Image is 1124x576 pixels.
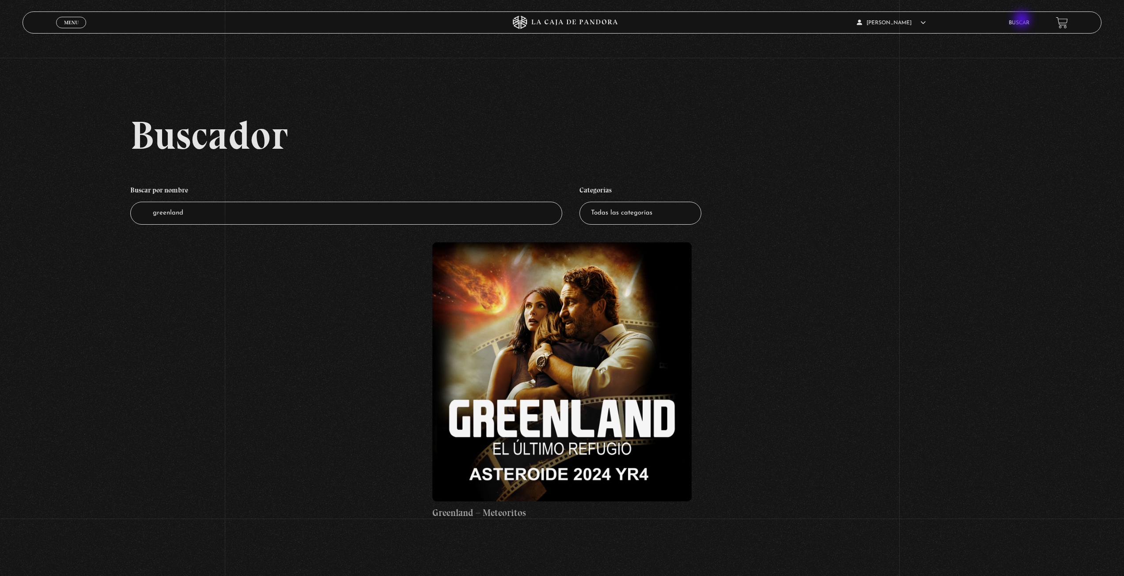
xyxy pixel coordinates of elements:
[130,115,1101,155] h2: Buscador
[1009,20,1029,26] a: Buscar
[432,506,691,520] h4: Greenland – Meteoritos
[1056,17,1068,29] a: View your shopping cart
[130,181,562,202] h4: Buscar por nombre
[432,242,691,520] a: Greenland – Meteoritos
[579,181,701,202] h4: Categorías
[64,20,79,25] span: Menu
[61,27,82,34] span: Cerrar
[857,20,926,26] span: [PERSON_NAME]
